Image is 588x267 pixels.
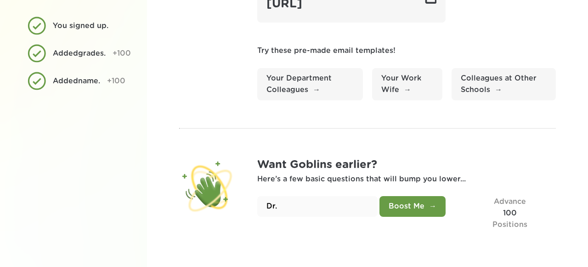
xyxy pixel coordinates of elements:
p: Here’s a few basic questions that will bump you lower... [257,174,556,185]
div: Added name . [53,75,100,87]
a: Your Work Wife [372,68,442,100]
input: What's your title? [257,196,378,217]
div: 100 [464,196,556,230]
div: Added grades . [53,48,106,59]
span: Advance [494,198,526,205]
span: Positions [492,221,527,228]
div: You signed up. [53,20,113,32]
a: Your Department Colleagues [257,68,363,100]
div: +100 [113,48,131,59]
a: Colleagues at Other Schools [452,68,556,100]
div: +100 [107,75,125,87]
button: Boost Me [379,196,446,217]
h1: Want Goblins earlier? [257,157,556,174]
p: Try these pre-made email templates! [257,45,556,57]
